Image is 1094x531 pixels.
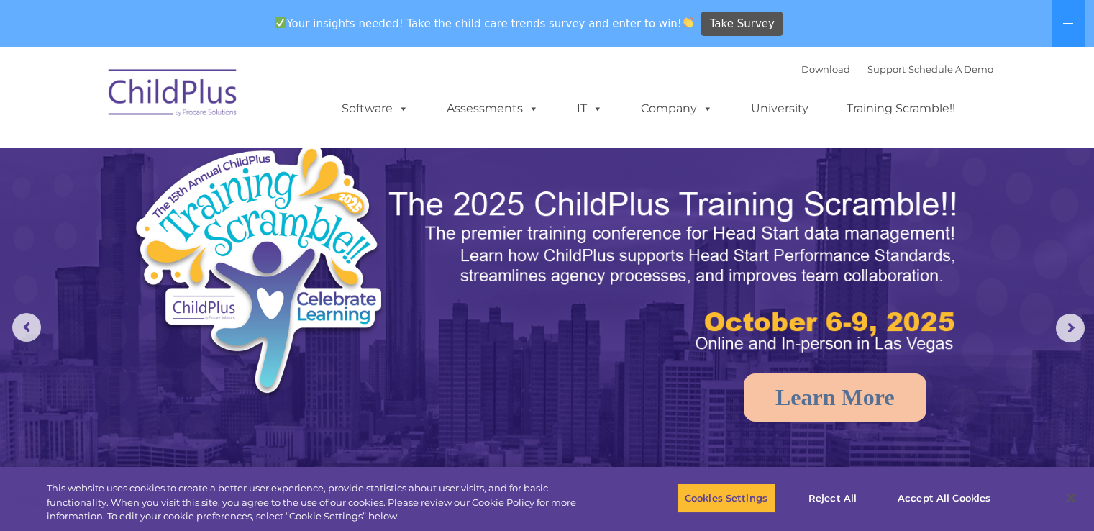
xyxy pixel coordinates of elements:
[1055,482,1087,514] button: Close
[737,94,823,123] a: University
[683,17,693,28] img: 👏
[701,12,783,37] a: Take Survey
[710,12,775,37] span: Take Survey
[801,63,850,75] a: Download
[47,481,602,524] div: This website uses cookies to create a better user experience, provide statistics about user visit...
[890,483,998,513] button: Accept All Cookies
[626,94,727,123] a: Company
[867,63,906,75] a: Support
[788,483,878,513] button: Reject All
[744,373,926,422] a: Learn More
[562,94,617,123] a: IT
[275,17,286,28] img: ✅
[327,94,423,123] a: Software
[832,94,970,123] a: Training Scramble!!
[908,63,993,75] a: Schedule A Demo
[801,63,993,75] font: |
[101,59,245,131] img: ChildPlus by Procare Solutions
[677,483,775,513] button: Cookies Settings
[269,9,700,37] span: Your insights needed! Take the child care trends survey and enter to win!
[432,94,553,123] a: Assessments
